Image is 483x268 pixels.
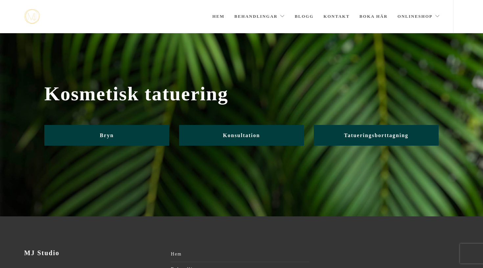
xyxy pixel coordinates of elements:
[44,83,439,105] span: Kosmetisk tatuering
[344,133,408,138] span: Tatueringsborttagning
[223,133,260,138] span: Konsultation
[24,249,163,257] h3: MJ Studio
[44,125,169,146] a: Bryn
[314,125,439,146] a: Tatueringsborttagning
[24,9,40,24] a: mjstudio mjstudio mjstudio
[24,9,40,24] img: mjstudio
[100,133,114,138] span: Bryn
[179,125,304,146] a: Konsultation
[171,249,309,259] a: Hem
